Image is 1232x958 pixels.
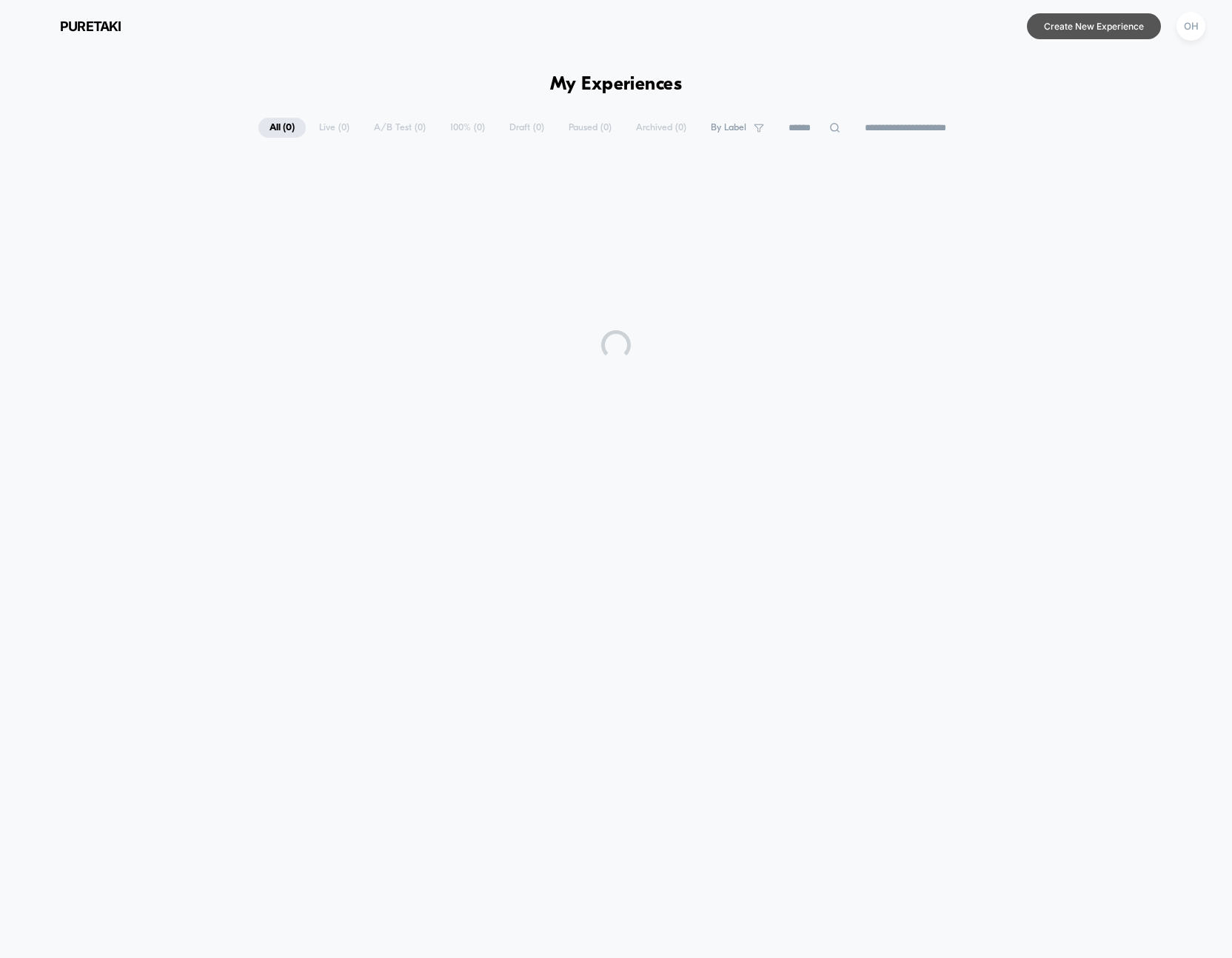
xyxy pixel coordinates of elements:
span: All ( 0 ) [258,118,306,138]
button: Create New Experience [1027,13,1161,39]
button: OH [1172,11,1210,41]
button: puretaki [22,14,126,38]
span: puretaki [60,19,121,34]
h1: My Experiences [550,74,683,96]
div: OH [1176,12,1205,41]
span: By Label [711,122,746,133]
